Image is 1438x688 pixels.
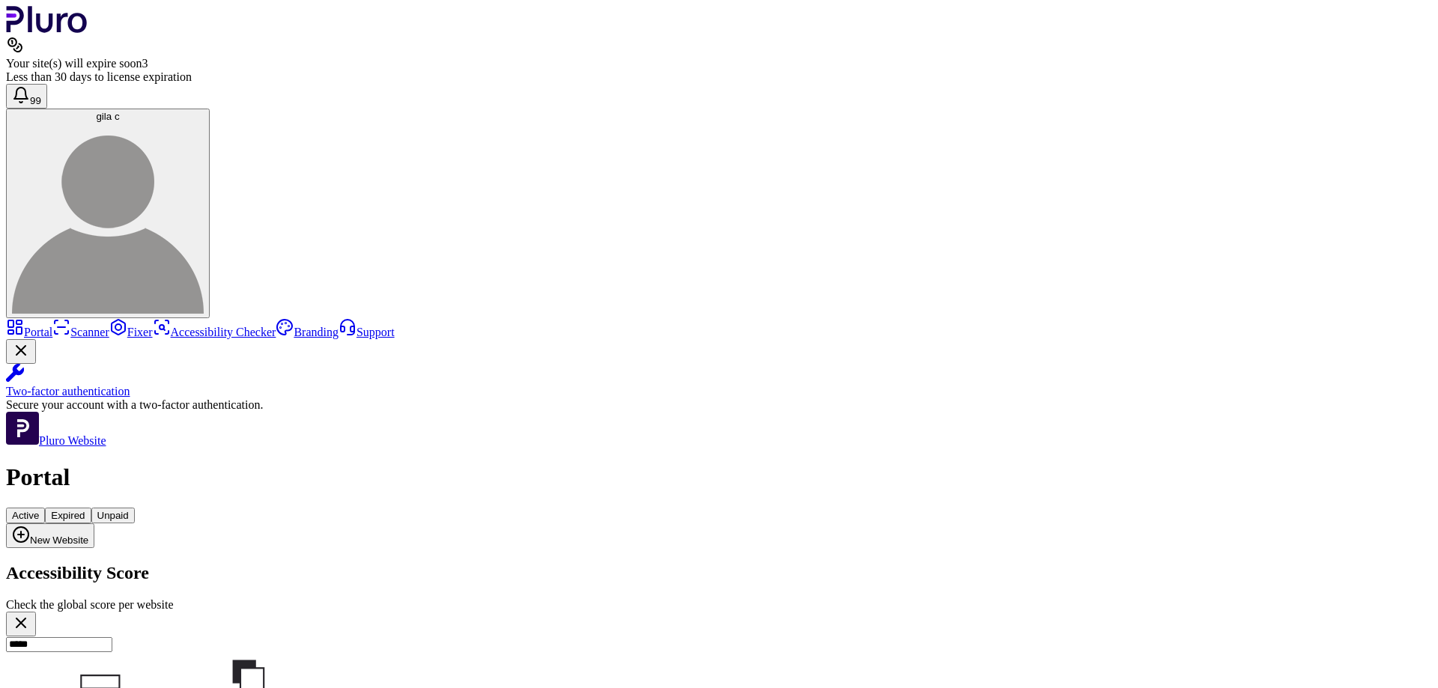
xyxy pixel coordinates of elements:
a: Branding [276,326,339,338]
h1: Portal [6,463,1432,491]
img: gila c [12,122,204,314]
button: Close Two-factor authentication notification [6,339,36,364]
aside: Sidebar menu [6,318,1432,448]
button: Clear search field [6,612,36,636]
div: Two-factor authentication [6,385,1432,398]
a: Support [339,326,395,338]
span: gila c [96,111,119,122]
a: Scanner [52,326,109,338]
h2: Accessibility Score [6,563,1432,583]
span: 3 [142,57,148,70]
div: Less than 30 days to license expiration [6,70,1432,84]
div: Your site(s) will expire soon [6,57,1432,70]
span: Unpaid [97,510,129,521]
button: Open notifications, you have 127 new notifications [6,84,47,109]
div: Check the global score per website [6,598,1432,612]
button: Unpaid [91,508,135,523]
button: Active [6,508,45,523]
a: Logo [6,22,88,35]
span: Expired [51,510,85,521]
a: Fixer [109,326,153,338]
a: Two-factor authentication [6,364,1432,398]
a: Accessibility Checker [153,326,276,338]
input: Search [6,637,112,652]
span: Active [12,510,39,521]
a: Portal [6,326,52,338]
div: Secure your account with a two-factor authentication. [6,398,1432,412]
span: 99 [30,95,41,106]
a: Open Pluro Website [6,434,106,447]
button: Expired [45,508,91,523]
button: New Website [6,523,94,548]
button: gila cgila c [6,109,210,318]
